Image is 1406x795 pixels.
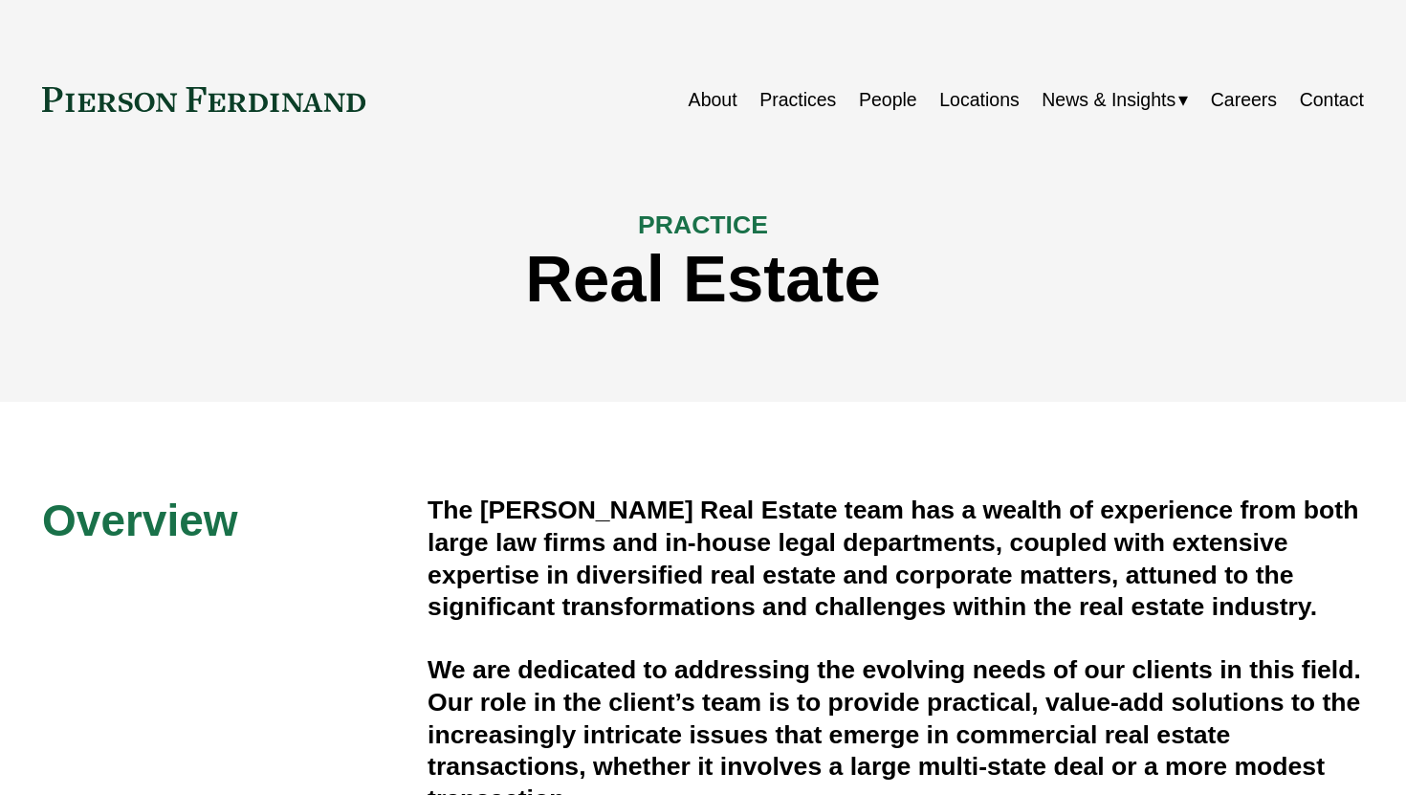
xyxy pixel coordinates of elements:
[759,81,836,119] a: Practices
[859,81,917,119] a: People
[42,242,1364,318] h1: Real Estate
[42,496,237,545] span: Overview
[1042,83,1175,117] span: News & Insights
[939,81,1020,119] a: Locations
[1211,81,1277,119] a: Careers
[689,81,737,119] a: About
[638,210,768,239] span: PRACTICE
[1042,81,1188,119] a: folder dropdown
[428,495,1364,624] h4: The [PERSON_NAME] Real Estate team has a wealth of experience from both large law firms and in-ho...
[1300,81,1364,119] a: Contact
